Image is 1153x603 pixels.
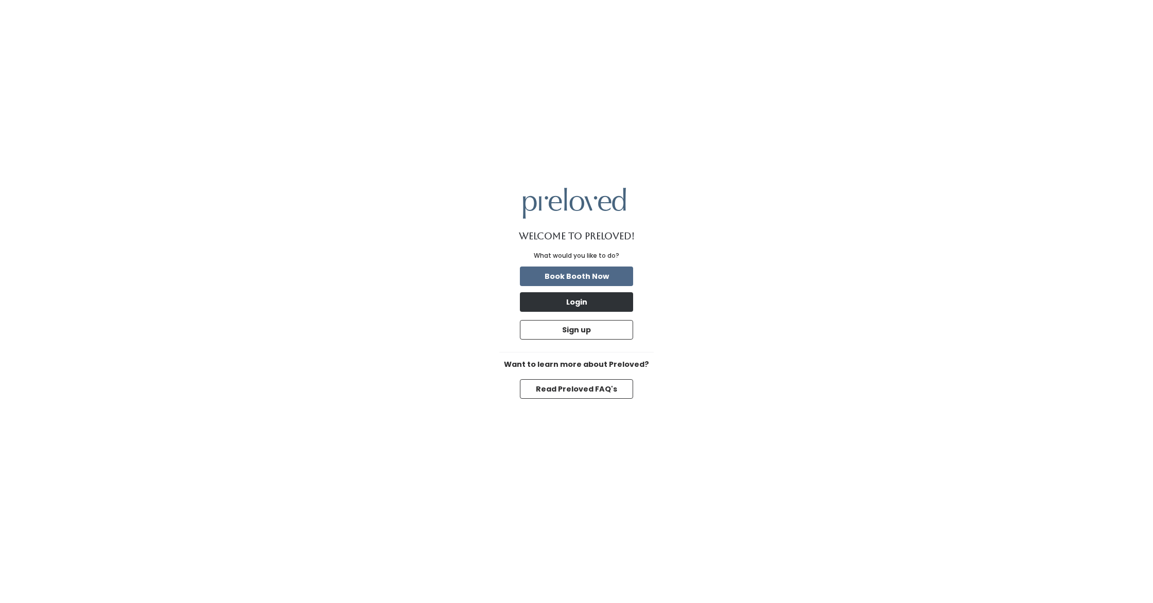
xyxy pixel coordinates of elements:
[518,318,635,342] a: Sign up
[518,290,635,314] a: Login
[534,251,619,260] div: What would you like to do?
[519,231,635,241] h1: Welcome to Preloved!
[520,267,633,286] button: Book Booth Now
[520,320,633,340] button: Sign up
[523,188,626,218] img: preloved logo
[520,379,633,399] button: Read Preloved FAQ's
[499,361,654,369] h6: Want to learn more about Preloved?
[520,292,633,312] button: Login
